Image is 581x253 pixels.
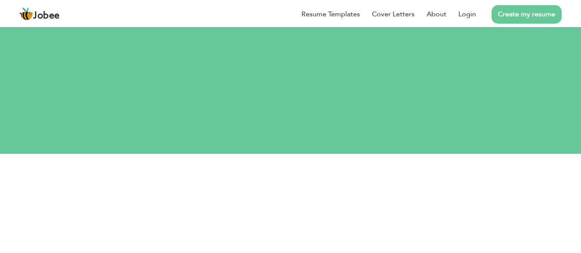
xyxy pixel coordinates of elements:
a: Jobee [19,7,60,21]
a: Cover Letters [372,9,415,19]
a: Create my resume [492,5,562,24]
a: Resume Templates [301,9,360,19]
img: jobee.io [19,7,33,21]
span: Jobee [33,11,60,21]
a: About [427,9,446,19]
a: Login [458,9,476,19]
